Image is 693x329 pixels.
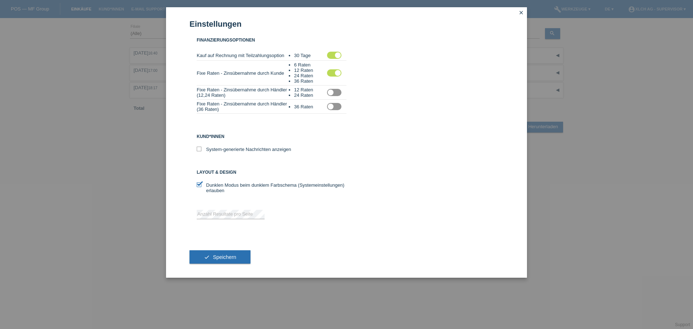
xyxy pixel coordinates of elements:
[213,254,236,260] span: Speichern
[294,62,327,68] li: 6 Raten
[294,92,327,98] li: 24 Raten
[197,86,294,100] td: Fixe Raten - Zinsübernahme durch Händler (12,24 Raten)
[518,10,524,16] i: close
[294,78,327,84] li: 36 Raten
[197,50,294,61] td: Kauf auf Rechnung mit Teilzahlungsoption
[204,254,210,260] i: check
[294,73,327,78] li: 24 Raten
[294,104,327,109] li: 36 Raten
[197,170,346,175] h3: Layout & Design
[197,100,294,114] td: Fixe Raten - Zinsübernahme durch Händler (36 Raten)
[189,250,250,264] button: check Speichern
[197,147,291,152] label: System-generierte Nachrichten anzeigen
[517,9,526,17] a: close
[197,38,346,43] h3: Finanzierungsoptionen
[294,53,327,58] li: 30 Tage
[294,68,327,73] li: 12 Raten
[197,134,346,139] h3: Kund*innen
[294,87,327,92] li: 12 Raten
[197,182,346,193] label: Dunklen Modus beim dunklem Farbschema (Systemeinstellungen) erlauben
[189,20,504,29] h1: Einstellungen
[197,61,294,86] td: Fixe Raten - Zinsübernahme durch Kunde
